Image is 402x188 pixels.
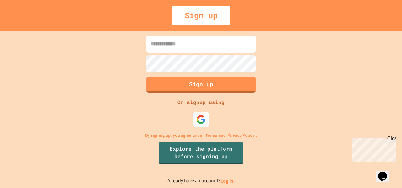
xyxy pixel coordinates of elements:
iframe: chat widget [376,163,396,182]
img: google-icon.svg [196,115,206,124]
a: Privacy Policy [227,132,254,139]
a: Terms [205,132,217,139]
div: Sign up [172,6,230,25]
a: Log in. [220,178,235,184]
p: By signing up, you agree to our and . [145,132,257,139]
a: Explore the platform before signing up [159,142,243,164]
p: Already have an account? [167,177,235,185]
button: Sign up [146,77,256,93]
div: Chat with us now!Close [3,3,43,40]
div: Or signup using [176,98,226,106]
iframe: chat widget [350,135,396,162]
